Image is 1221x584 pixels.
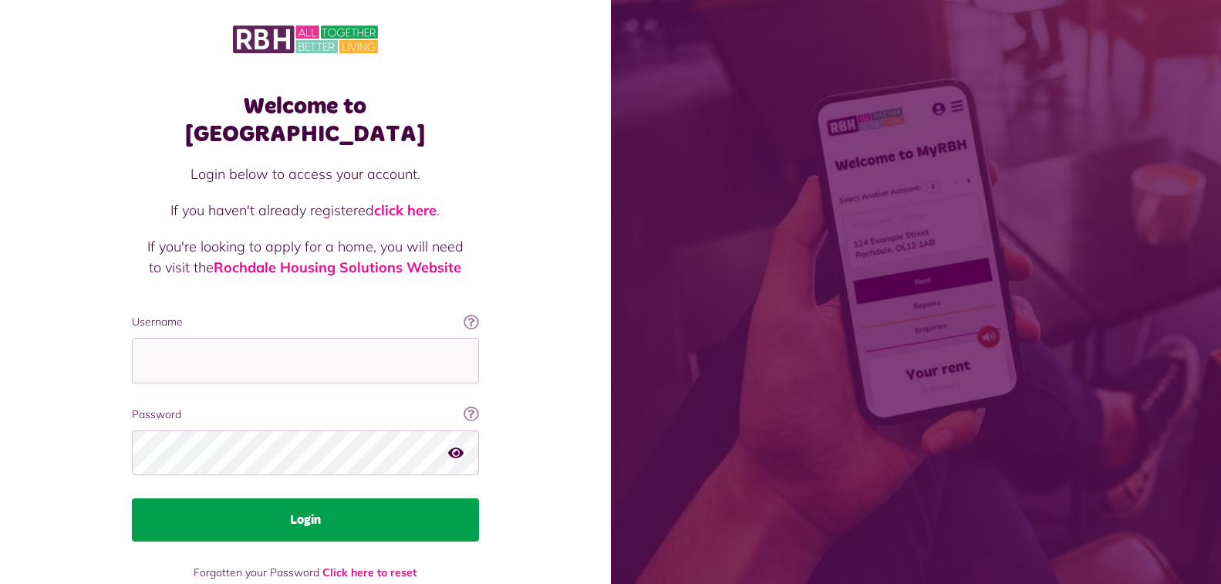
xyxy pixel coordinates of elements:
[132,407,479,423] label: Password
[374,201,437,219] a: click here
[322,565,417,579] a: Click here to reset
[194,565,319,579] span: Forgotten your Password
[132,93,479,148] h1: Welcome to [GEOGRAPHIC_DATA]
[214,258,461,276] a: Rochdale Housing Solutions Website
[132,498,479,542] button: Login
[147,236,464,278] p: If you're looking to apply for a home, you will need to visit the
[147,200,464,221] p: If you haven't already registered .
[147,164,464,184] p: Login below to access your account.
[132,314,479,330] label: Username
[233,23,378,56] img: MyRBH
